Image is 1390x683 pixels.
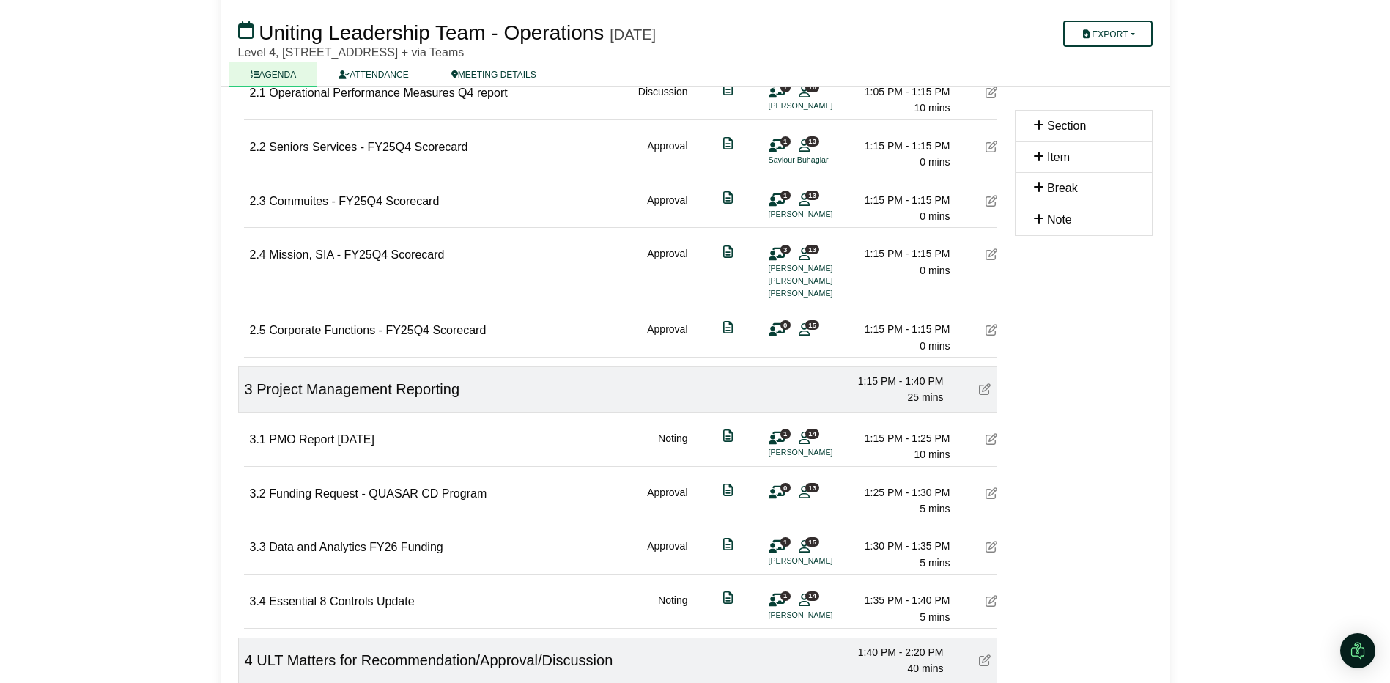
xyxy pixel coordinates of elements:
span: Break [1047,182,1078,194]
span: 2.5 [250,324,266,336]
span: 5 mins [920,611,950,623]
span: 3.1 [250,433,266,446]
span: 1 [780,136,791,146]
span: 10 mins [914,102,950,114]
span: 2.2 [250,141,266,153]
span: 13 [805,483,819,492]
span: 16 [805,83,819,92]
span: 4 [245,652,253,668]
div: Approval [647,538,687,571]
span: 13 [805,136,819,146]
div: 1:15 PM - 1:25 PM [848,430,950,446]
span: 25 mins [907,391,943,403]
span: PMO Report [DATE] [269,433,374,446]
div: Discussion [638,84,688,117]
li: [PERSON_NAME] [769,609,879,621]
div: 1:05 PM - 1:15 PM [848,84,950,100]
div: [DATE] [610,26,656,43]
span: 1 [780,537,791,547]
span: Commuites - FY25Q4 Scorecard [269,195,439,207]
div: Approval [647,138,687,171]
span: Funding Request - QUASAR CD Program [269,487,487,500]
span: 14 [805,429,819,438]
span: 5 mins [920,503,950,514]
li: [PERSON_NAME] [769,555,879,567]
span: 14 [805,591,819,601]
span: 2.1 [250,86,266,99]
span: 1 [780,83,791,92]
div: 1:15 PM - 1:15 PM [848,321,950,337]
div: Noting [658,592,687,625]
span: Item [1047,151,1070,163]
span: Section [1047,119,1086,132]
div: 1:15 PM - 1:15 PM [848,138,950,154]
span: 13 [805,245,819,254]
div: Open Intercom Messenger [1340,633,1375,668]
span: 1 [780,591,791,601]
span: 10 mins [914,448,950,460]
a: MEETING DETAILS [430,62,558,87]
div: Approval [647,192,687,225]
div: 1:30 PM - 1:35 PM [848,538,950,554]
span: 0 [780,483,791,492]
span: 2.3 [250,195,266,207]
span: ULT Matters for Recommendation/Approval/Discussion [256,652,613,668]
a: AGENDA [229,62,318,87]
span: 0 mins [920,210,950,222]
div: Approval [647,321,687,354]
li: Saviour Buhagiar [769,154,879,166]
div: 1:15 PM - 1:15 PM [848,245,950,262]
span: 1 [780,429,791,438]
span: Uniting Leadership Team - Operations [259,21,604,44]
span: 13 [805,191,819,200]
span: Operational Performance Measures Q4 report [269,86,507,99]
span: 0 mins [920,265,950,276]
div: 1:25 PM - 1:30 PM [848,484,950,501]
div: 1:15 PM - 1:40 PM [841,373,944,389]
span: 1 [780,191,791,200]
li: [PERSON_NAME] [769,100,879,112]
span: 0 [780,320,791,330]
div: 1:35 PM - 1:40 PM [848,592,950,608]
li: [PERSON_NAME] [769,275,879,287]
li: [PERSON_NAME] [769,208,879,221]
li: [PERSON_NAME] [769,446,879,459]
span: Corporate Functions - FY25Q4 Scorecard [269,324,486,336]
div: Noting [658,430,687,463]
span: 15 [805,537,819,547]
span: Project Management Reporting [256,381,459,397]
span: Seniors Services - FY25Q4 Scorecard [269,141,467,153]
span: Essential 8 Controls Update [269,595,414,608]
div: Approval [647,245,687,300]
div: Approval [647,484,687,517]
span: Note [1047,213,1072,226]
span: 3 [245,381,253,397]
div: 1:40 PM - 2:20 PM [841,644,944,660]
span: 15 [805,320,819,330]
span: 3 [780,245,791,254]
button: Export [1063,21,1152,47]
div: 1:15 PM - 1:15 PM [848,192,950,208]
span: 2.4 [250,248,266,261]
span: 40 mins [907,662,943,674]
span: Mission, SIA - FY25Q4 Scorecard [269,248,444,261]
span: 3.2 [250,487,266,500]
span: 0 mins [920,340,950,352]
span: 3.4 [250,595,266,608]
span: 3.3 [250,541,266,553]
span: Level 4, [STREET_ADDRESS] + via Teams [238,46,465,59]
span: 5 mins [920,557,950,569]
li: [PERSON_NAME] [769,287,879,300]
span: Data and Analytics FY26 Funding [269,541,443,553]
span: 0 mins [920,156,950,168]
a: ATTENDANCE [317,62,429,87]
li: [PERSON_NAME] [769,262,879,275]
